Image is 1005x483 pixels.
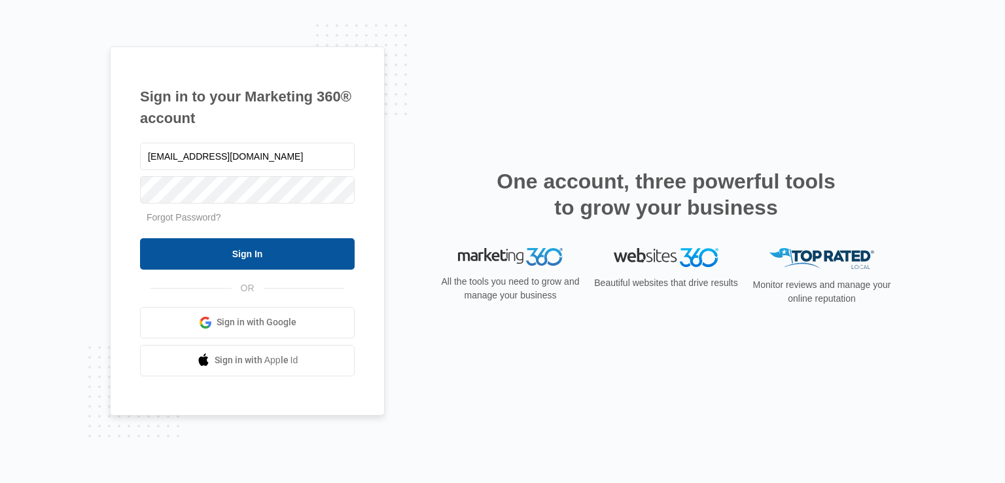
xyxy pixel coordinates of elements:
[769,248,874,270] img: Top Rated Local
[215,353,298,367] span: Sign in with Apple Id
[140,86,355,129] h1: Sign in to your Marketing 360® account
[614,248,718,267] img: Websites 360
[140,143,355,170] input: Email
[140,307,355,338] a: Sign in with Google
[593,276,739,290] p: Beautiful websites that drive results
[749,278,895,306] p: Monitor reviews and manage your online reputation
[217,315,296,329] span: Sign in with Google
[147,212,221,223] a: Forgot Password?
[437,275,584,302] p: All the tools you need to grow and manage your business
[140,345,355,376] a: Sign in with Apple Id
[458,248,563,266] img: Marketing 360
[493,168,839,221] h2: One account, three powerful tools to grow your business
[140,238,355,270] input: Sign In
[232,281,264,295] span: OR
